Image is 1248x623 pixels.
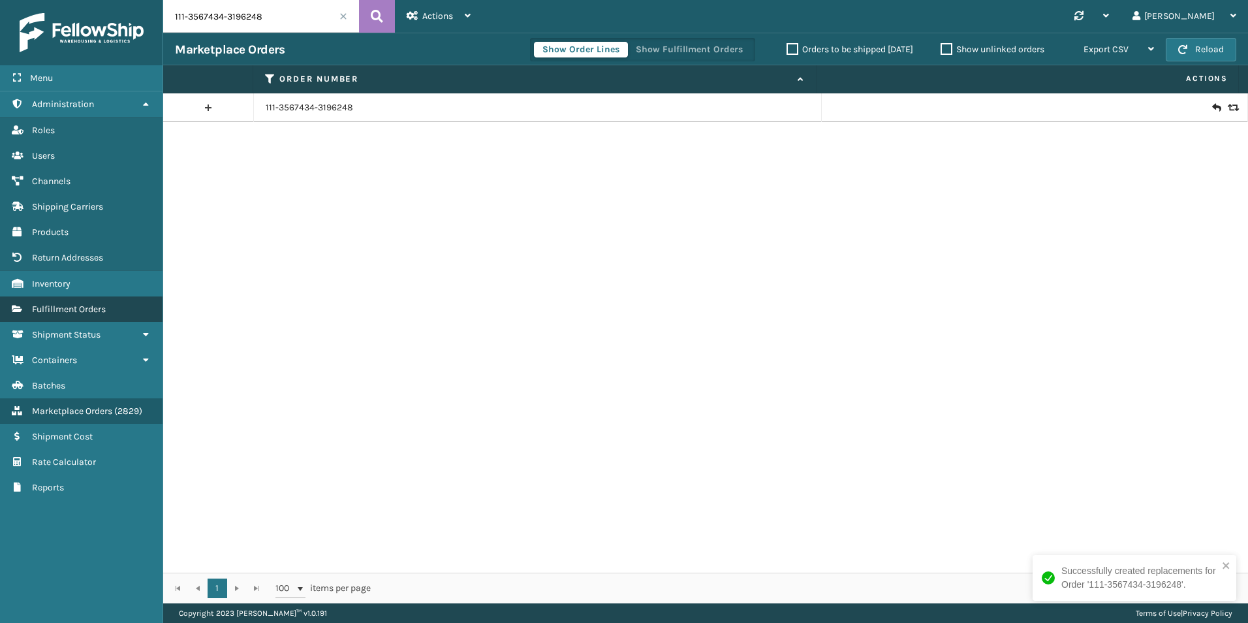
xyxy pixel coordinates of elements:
[32,176,70,187] span: Channels
[32,431,93,442] span: Shipment Cost
[422,10,453,22] span: Actions
[534,42,628,57] button: Show Order Lines
[32,304,106,315] span: Fulfillment Orders
[20,13,144,52] img: logo
[1222,560,1231,573] button: close
[208,579,227,598] a: 1
[114,406,142,417] span: ( 2829 )
[787,44,913,55] label: Orders to be shipped [DATE]
[275,582,295,595] span: 100
[1061,564,1218,592] div: Successfully created replacements for Order '111-3567434-3196248'.
[32,380,65,391] span: Batches
[32,201,103,212] span: Shipping Carriers
[32,456,96,468] span: Rate Calculator
[820,68,1236,89] span: Actions
[32,99,94,110] span: Administration
[627,42,751,57] button: Show Fulfillment Orders
[279,73,791,85] label: Order Number
[275,579,371,598] span: items per page
[32,252,103,263] span: Return Addresses
[1084,44,1129,55] span: Export CSV
[941,44,1044,55] label: Show unlinked orders
[1228,103,1236,112] i: Replace
[32,125,55,136] span: Roles
[389,582,1234,595] div: 1 - 1 of 1 items
[266,101,353,114] a: 111-3567434-3196248
[1212,101,1220,114] i: Create Return Label
[175,42,285,57] h3: Marketplace Orders
[32,355,77,366] span: Containers
[32,406,112,417] span: Marketplace Orders
[32,329,101,340] span: Shipment Status
[179,603,327,623] p: Copyright 2023 [PERSON_NAME]™ v 1.0.191
[1166,38,1236,61] button: Reload
[32,227,69,238] span: Products
[32,482,64,493] span: Reports
[30,72,53,84] span: Menu
[32,150,55,161] span: Users
[32,278,70,289] span: Inventory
